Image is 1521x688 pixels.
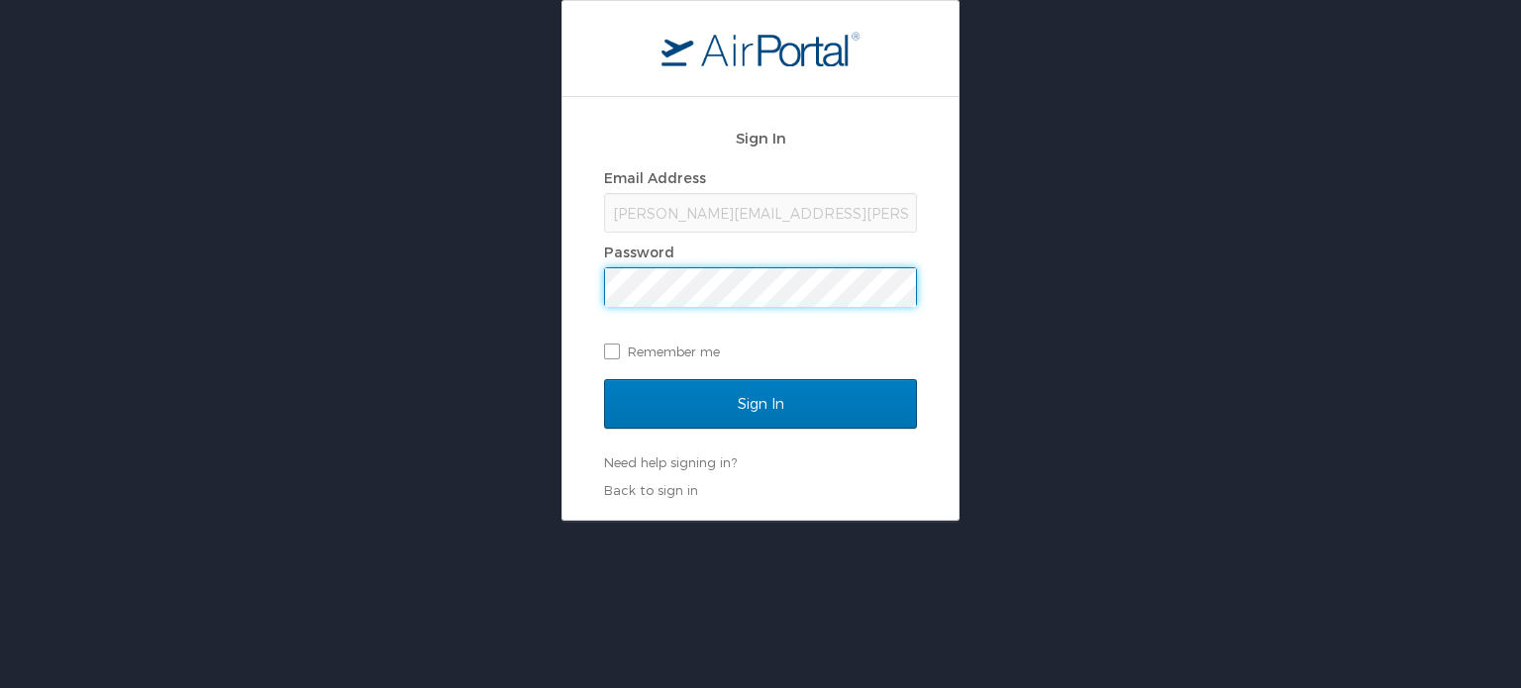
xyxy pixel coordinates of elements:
input: Sign In [604,379,917,429]
a: Back to sign in [604,482,698,498]
h2: Sign In [604,127,917,149]
label: Password [604,244,674,260]
img: logo [661,31,860,66]
a: Need help signing in? [604,454,737,470]
label: Email Address [604,169,706,186]
label: Remember me [604,337,917,366]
